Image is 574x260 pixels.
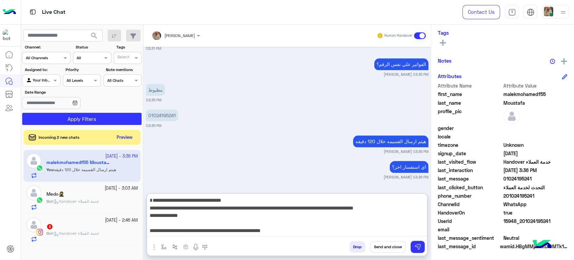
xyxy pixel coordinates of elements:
span: ChannelId [438,201,502,208]
button: Drop [349,241,365,253]
p: 26/9/2025, 3:35 PM [146,84,165,96]
span: last_message_id [438,243,499,250]
small: [DATE] - 3:03 AM [105,185,138,192]
span: first_name [438,91,502,98]
span: Attribute Name [438,82,502,89]
span: timezone [438,141,502,149]
span: Attribute Value [503,82,568,89]
button: Trigger scenario [169,241,181,252]
img: 1403182699927242 [3,29,15,41]
small: 03:35 PM [146,97,161,103]
label: Status [76,44,110,50]
img: hulul-logo.png [530,233,554,257]
h6: Attributes [438,73,462,79]
div: Select [116,54,129,62]
img: send voice note [192,243,200,251]
span: 01024195241 [503,175,568,182]
label: Note mentions [106,67,141,73]
p: 26/9/2025, 3:35 PM [374,58,428,70]
button: create order [181,241,192,252]
label: Assigned to: [25,67,60,73]
span: search [90,32,98,40]
small: 03:31 PM [146,46,161,51]
span: Handover خدمة العملاء [503,158,568,165]
span: [PERSON_NAME] [164,33,195,38]
span: last_clicked_button [438,184,502,191]
img: notes [550,59,555,64]
span: Handover خدمة العملاء [54,199,99,204]
img: tab [29,8,37,16]
img: Trigger scenario [172,244,178,250]
img: profile [559,8,567,17]
small: [PERSON_NAME] 03:36 PM [384,174,428,180]
span: Bot [46,231,53,236]
span: Incoming 2 new chats [39,134,79,140]
b: : [46,199,54,204]
span: last_message [438,175,502,182]
span: last_visited_flow [438,158,502,165]
button: Send and close [370,241,406,253]
span: 201024195241 [503,192,568,199]
span: email [438,226,502,233]
span: 3 [47,224,52,229]
button: select flow [158,241,169,252]
img: send attachment [150,243,158,251]
label: Channel: [25,44,70,50]
small: 03:35 PM [146,123,161,128]
span: signup_date [438,150,502,157]
button: Apply Filters [22,113,142,125]
label: Date Range [25,89,100,95]
p: 26/9/2025, 3:35 PM [146,109,178,121]
img: add [561,58,567,64]
a: Contact Us [462,5,500,19]
span: 2024-09-16T18:36:46.757Z [503,150,568,157]
img: WhatsApp [36,197,43,203]
span: last_name [438,99,502,106]
p: 26/9/2025, 3:36 PM [353,135,428,147]
span: UserId [438,218,502,225]
small: [PERSON_NAME] 03:36 PM [384,149,428,154]
span: wamid.HBgMMjAxMDI0MTk1MjQxFQIAEhggQUNCMTFFQkNCMEE2QkE4Rjc1QkJFRUNENjBFQzA4MzgA [500,243,567,250]
span: التحدث لخدمة العملاء [503,184,568,191]
span: Bot [46,199,53,204]
img: send message [414,243,421,250]
h6: Tags [438,30,567,36]
img: create order [183,244,189,250]
p: 26/9/2025, 3:36 PM [390,161,428,173]
img: tab [508,8,516,16]
span: profile_pic [438,108,502,123]
p: Live Chat [42,8,66,17]
small: [PERSON_NAME] 03:35 PM [384,72,428,77]
b: : [46,231,54,236]
small: Human Handover [384,33,413,38]
span: gender [438,125,502,132]
label: Priority [66,67,100,73]
span: 2025-09-26T12:36:45.8673171Z [503,167,568,174]
span: last_message_sentiment [438,234,502,241]
span: true [503,209,568,216]
img: tab [527,8,534,16]
span: Moustafa [503,99,568,106]
h5: Medo🥷 [46,191,64,197]
img: userImage [544,7,553,16]
span: malekmohamedf55 [503,91,568,98]
span: null [503,226,568,233]
h6: Notes [438,58,452,64]
img: make a call [202,245,207,250]
span: 15948_201024195241 [503,218,568,225]
img: defaultAdmin.png [26,185,41,200]
a: tab [505,5,519,19]
img: defaultAdmin.png [26,217,41,232]
span: locale [438,133,502,140]
label: Tags [116,44,141,50]
span: Unknown [503,141,568,149]
img: Instagram [36,229,43,235]
span: null [503,133,568,140]
span: null [503,125,568,132]
button: Preview [114,133,136,142]
span: 2 [503,201,568,208]
span: 0 [503,234,568,241]
button: search [86,30,103,44]
img: select flow [161,244,166,250]
span: Handover خدمة العملاء [54,231,99,236]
